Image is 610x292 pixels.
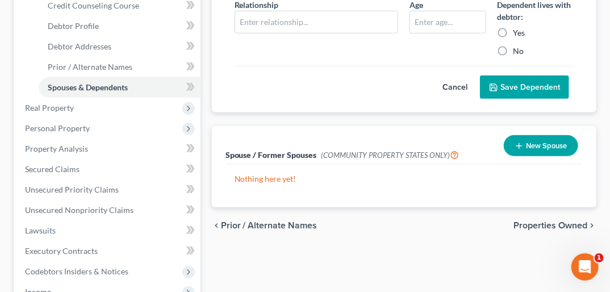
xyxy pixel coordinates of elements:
i: chevron_left [212,221,221,230]
a: Executory Contracts [16,241,200,261]
span: Unsecured Nonpriority Claims [25,205,133,215]
span: Debtor Addresses [48,41,111,51]
span: Property Analysis [25,144,88,153]
button: Cancel [430,76,480,99]
span: Secured Claims [25,164,80,174]
span: Prior / Alternate Names [221,221,317,230]
button: chevron_left Prior / Alternate Names [212,221,317,230]
span: Prior / Alternate Names [48,62,132,72]
button: Properties Owned chevron_right [513,221,596,230]
a: Debtor Profile [39,16,200,36]
span: Debtor Profile [48,21,99,31]
a: Lawsuits [16,220,200,241]
i: chevron_right [587,221,596,230]
span: Properties Owned [513,221,587,230]
span: Credit Counseling Course [48,1,139,10]
input: Enter age... [410,11,485,33]
label: Yes [513,27,525,39]
a: Debtor Addresses [39,36,200,57]
a: Property Analysis [16,139,200,159]
span: (COMMUNITY PROPERTY STATES ONLY) [321,151,459,160]
label: No [513,45,524,57]
a: Unsecured Priority Claims [16,180,200,200]
span: Executory Contracts [25,246,98,256]
iframe: Intercom live chat [571,253,599,281]
button: New Spouse [504,135,578,156]
p: Nothing here yet! [235,173,574,185]
span: Personal Property [25,123,90,133]
span: Unsecured Priority Claims [25,185,119,194]
span: Lawsuits [25,226,56,235]
span: Real Property [25,103,74,112]
span: Spouses & Dependents [48,82,128,92]
a: Spouses & Dependents [39,77,200,98]
span: 1 [595,253,604,262]
a: Secured Claims [16,159,200,180]
a: Unsecured Nonpriority Claims [16,200,200,220]
input: Enter relationship... [235,11,398,33]
a: Prior / Alternate Names [39,57,200,77]
span: Spouse / Former Spouses [225,150,317,160]
span: Codebtors Insiders & Notices [25,266,128,276]
button: Save Dependent [480,76,569,99]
